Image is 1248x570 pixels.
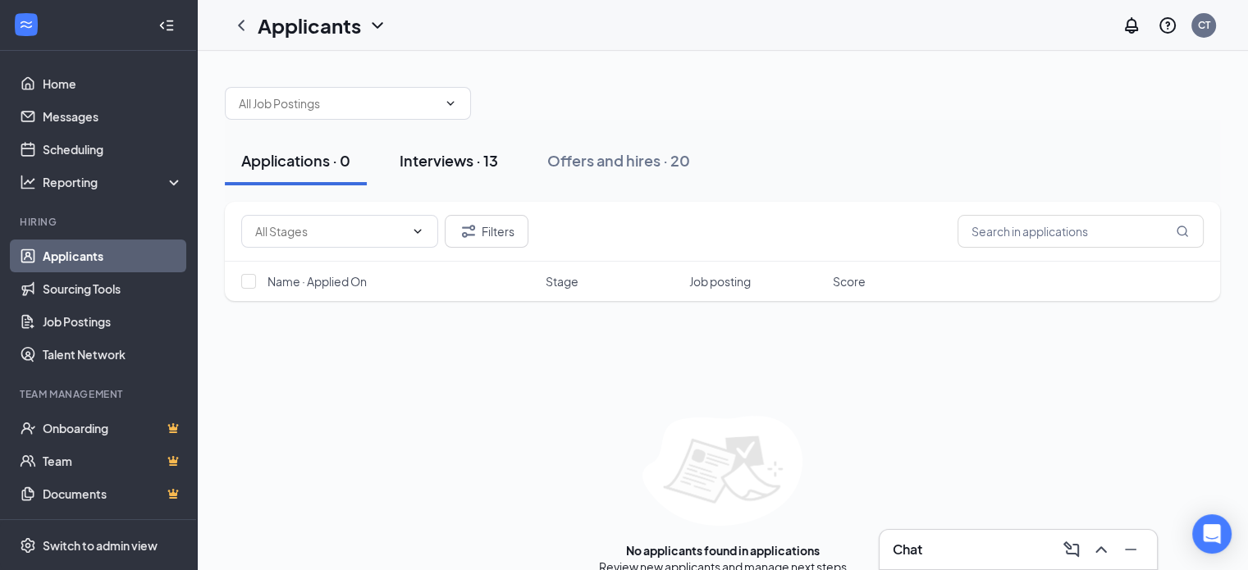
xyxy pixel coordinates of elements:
a: Job Postings [43,305,183,338]
a: OnboardingCrown [43,412,183,445]
svg: Notifications [1122,16,1141,35]
img: empty-state [642,416,802,526]
h3: Chat [893,540,922,559]
input: Search in applications [958,215,1204,248]
svg: ChevronLeft [231,16,251,35]
svg: Filter [459,221,478,241]
a: Talent Network [43,338,183,371]
button: Filter Filters [445,215,528,248]
svg: Minimize [1121,540,1141,559]
a: DocumentsCrown [43,477,183,510]
span: Job posting [689,273,751,290]
button: ComposeMessage [1058,536,1085,563]
button: Minimize [1118,536,1144,563]
div: Reporting [43,174,184,190]
span: Score [833,273,866,290]
input: All Job Postings [239,94,437,112]
a: TeamCrown [43,445,183,477]
svg: ComposeMessage [1062,540,1081,559]
a: Home [43,67,183,100]
span: Stage [546,273,578,290]
svg: ChevronDown [411,225,424,238]
svg: QuestionInfo [1158,16,1177,35]
div: Applications · 0 [241,150,350,171]
div: No applicants found in applications [626,542,820,559]
div: Team Management [20,387,180,401]
div: Offers and hires · 20 [547,150,690,171]
svg: MagnifyingGlass [1176,225,1189,238]
input: All Stages [255,222,405,240]
span: Name · Applied On [267,273,367,290]
svg: ChevronDown [368,16,387,35]
a: Applicants [43,239,183,272]
div: CT [1198,18,1210,32]
svg: Collapse [158,17,175,34]
a: Messages [43,100,183,133]
a: Sourcing Tools [43,272,183,305]
svg: WorkstreamLogo [18,16,34,33]
svg: Analysis [20,174,36,190]
div: Switch to admin view [43,537,158,554]
svg: ChevronUp [1091,540,1111,559]
a: Scheduling [43,133,183,166]
div: Interviews · 13 [400,150,498,171]
h1: Applicants [258,11,361,39]
svg: Settings [20,537,36,554]
a: SurveysCrown [43,510,183,543]
button: ChevronUp [1088,536,1114,563]
div: Hiring [20,215,180,229]
div: Open Intercom Messenger [1192,514,1232,554]
svg: ChevronDown [444,97,457,110]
